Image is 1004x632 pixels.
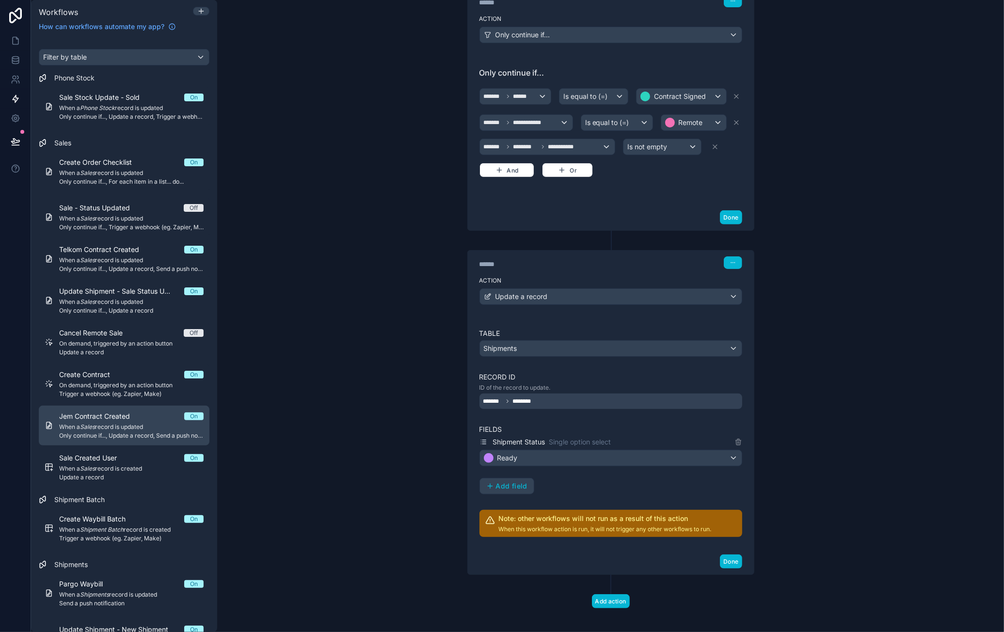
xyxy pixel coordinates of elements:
[479,288,742,305] button: Update a record
[493,437,545,447] span: Shipment Status
[661,114,727,131] button: Remote
[499,525,712,533] p: When this workflow action is run, it will not trigger any other workflows to run.
[720,554,742,569] button: Done
[479,340,742,357] button: Shipments
[484,344,517,353] span: Shipments
[720,210,742,224] button: Done
[592,594,630,608] button: Add action
[495,292,548,301] span: Update a record
[623,139,701,155] button: Is not empty
[499,514,712,523] h2: Note: other workflows will not run as a result of this action
[479,425,742,434] label: Fields
[479,27,742,43] button: Only continue if...
[581,114,653,131] button: Is equal to (=)
[497,453,518,463] span: Ready
[479,67,742,79] span: Only continue if...
[627,142,667,152] span: Is not empty
[654,92,706,101] span: Contract Signed
[495,30,550,40] span: Only continue if...
[479,329,742,338] label: Table
[479,450,742,466] button: Ready
[479,478,534,494] button: Add field
[479,15,742,23] label: Action
[39,7,78,17] span: Workflows
[479,163,535,177] button: And
[559,88,628,105] button: Is equal to (=)
[479,384,742,392] p: ID of the record to update.
[479,372,742,382] label: Record ID
[542,163,593,177] button: Or
[35,22,180,32] a: How can workflows automate my app?
[479,277,742,284] label: Action
[563,92,607,101] span: Is equal to (=)
[585,118,629,127] span: Is equal to (=)
[39,22,164,32] span: How can workflows automate my app?
[636,88,727,105] button: Contract Signed
[679,118,703,127] span: Remote
[549,437,611,447] span: Single option select
[496,482,527,490] span: Add field
[480,478,534,494] button: Add field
